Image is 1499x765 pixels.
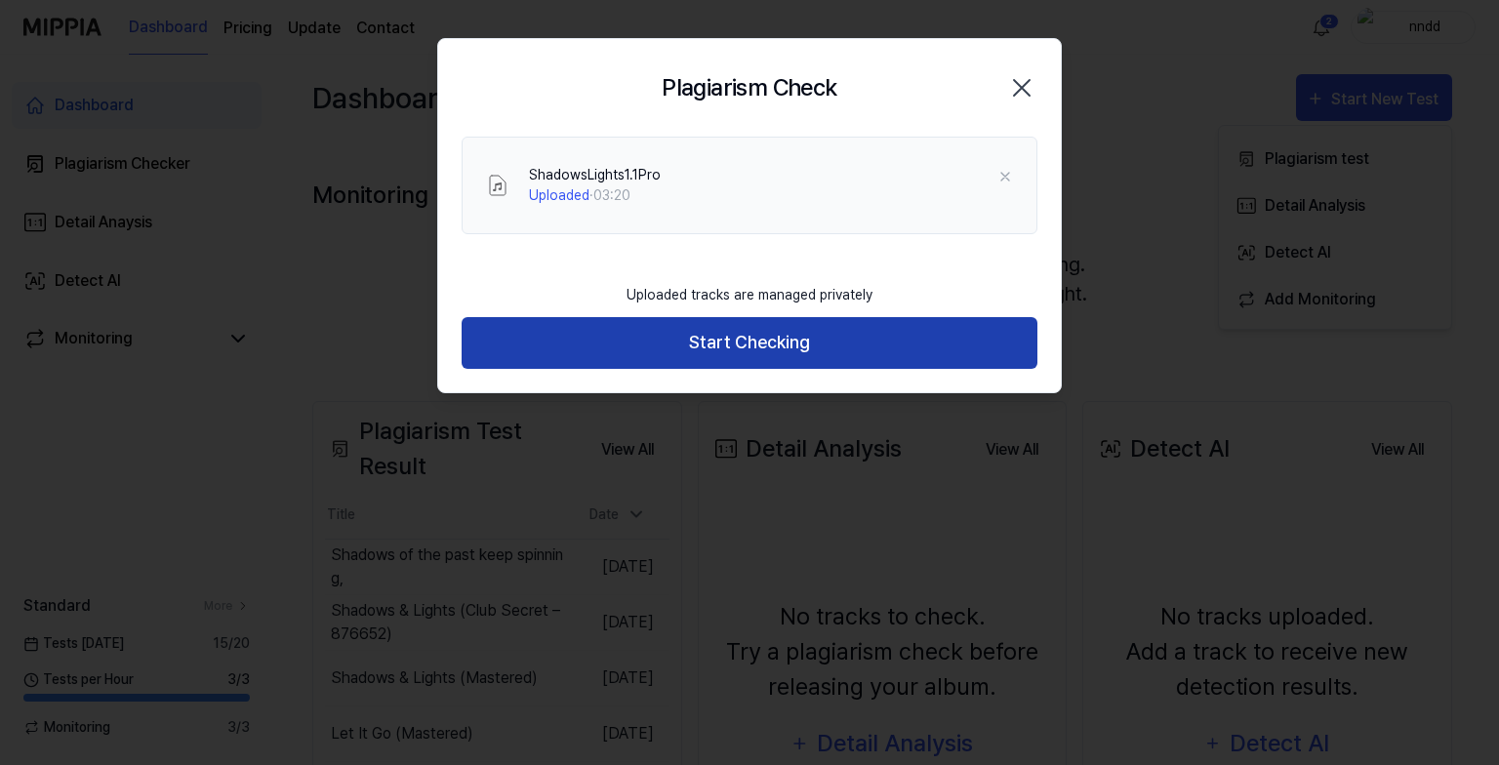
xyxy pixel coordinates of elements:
[462,317,1037,369] button: Start Checking
[529,187,589,203] span: Uploaded
[615,273,884,317] div: Uploaded tracks are managed privately
[486,174,509,197] img: File Select
[662,70,836,105] h2: Plagiarism Check
[529,185,661,206] div: · 03:20
[529,165,661,185] div: ShadowsLights1.1Pro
